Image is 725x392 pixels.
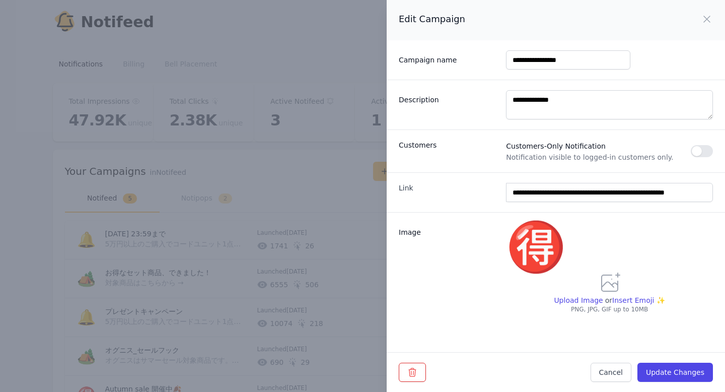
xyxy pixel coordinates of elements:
label: Description [399,91,498,105]
span: 🉐 [506,219,566,275]
span: New conversation [65,84,121,92]
span: Insert Emoji ✨ [612,295,665,305]
h3: Customers [399,140,498,150]
label: Campaign name [399,51,498,65]
span: We run on Gist [84,327,127,334]
button: Cancel [591,363,631,382]
span: Customers-Only Notification [506,140,691,152]
p: PNG, JPG, GIF up to 10MB [506,305,713,313]
label: Link [399,183,498,193]
span: Notification visible to logged-in customers only. [506,152,691,162]
button: Update Changes [637,363,713,382]
label: Image [399,223,498,237]
h2: Edit Campaign [399,12,465,26]
span: Upload Image [554,296,603,304]
p: or [603,295,612,305]
button: New conversation [8,77,193,98]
